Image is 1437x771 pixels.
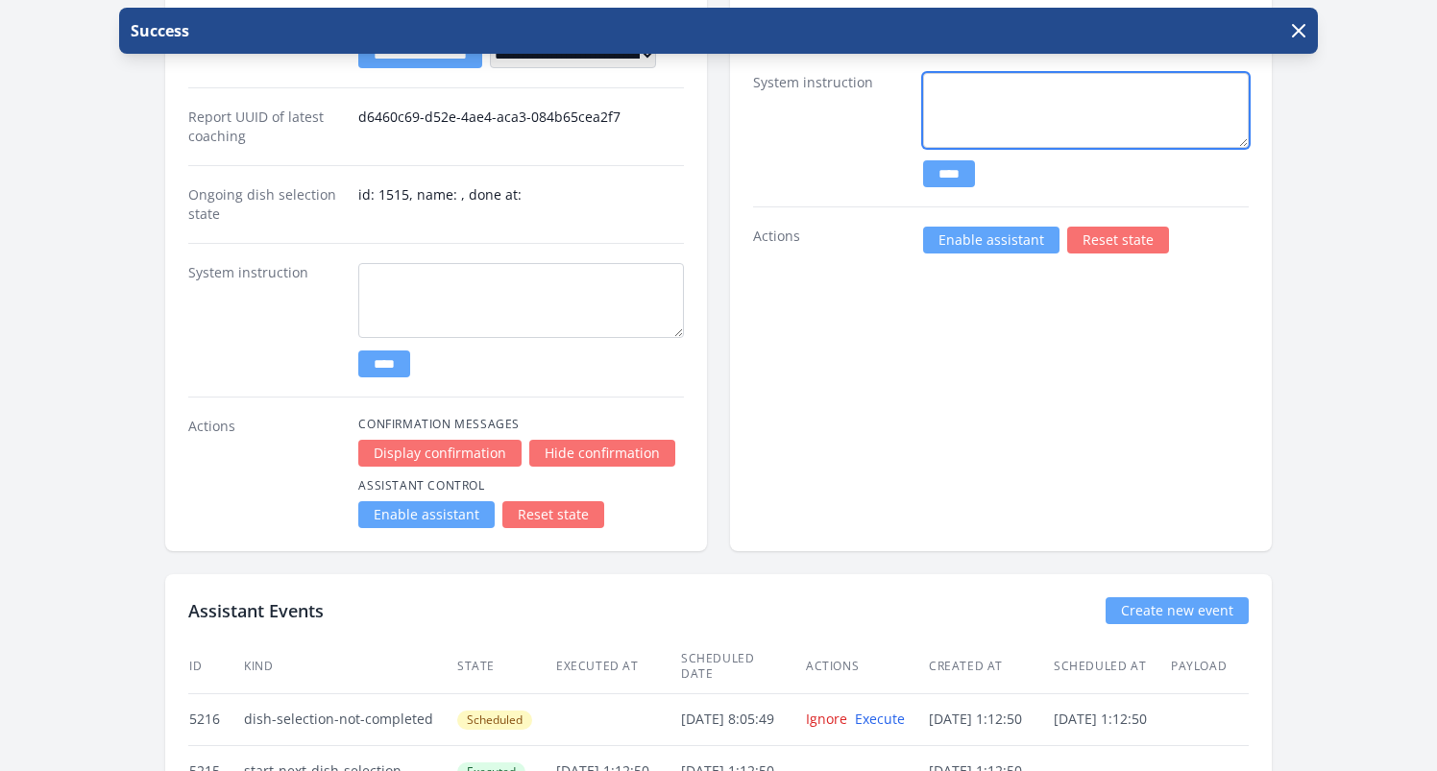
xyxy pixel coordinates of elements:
[188,417,343,528] dt: Actions
[188,108,343,146] dt: Report UUID of latest coaching
[188,185,343,224] dt: Ongoing dish selection state
[358,501,495,528] a: Enable assistant
[127,19,189,42] p: Success
[188,693,243,745] td: 5216
[457,711,532,730] span: Scheduled
[243,693,456,745] td: dish-selection-not-completed
[680,639,805,694] th: Scheduled date
[805,639,928,694] th: Actions
[243,639,456,694] th: Kind
[502,501,604,528] a: Reset state
[358,417,684,432] h4: Confirmation Messages
[188,597,324,624] h2: Assistant Events
[680,693,805,745] td: [DATE] 8:05:49
[928,693,1053,745] td: [DATE] 1:12:50
[855,710,905,728] a: Execute
[753,73,908,187] dt: System instruction
[923,227,1059,253] a: Enable assistant
[1053,693,1170,745] td: [DATE] 1:12:50
[1053,639,1170,694] th: Scheduled at
[358,478,684,494] h4: Assistant Control
[928,639,1053,694] th: Created at
[555,639,680,694] th: Executed at
[358,108,684,146] dd: d6460c69-d52e-4ae4-aca3-084b65cea2f7
[456,639,555,694] th: State
[188,639,243,694] th: ID
[806,710,847,728] a: Ignore
[358,440,522,467] a: Display confirmation
[1067,227,1169,253] a: Reset state
[358,185,684,224] dd: id: 1515, name: , done at:
[753,227,908,253] dt: Actions
[1106,597,1249,624] a: Create new event
[188,263,343,377] dt: System instruction
[529,440,675,467] a: Hide confirmation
